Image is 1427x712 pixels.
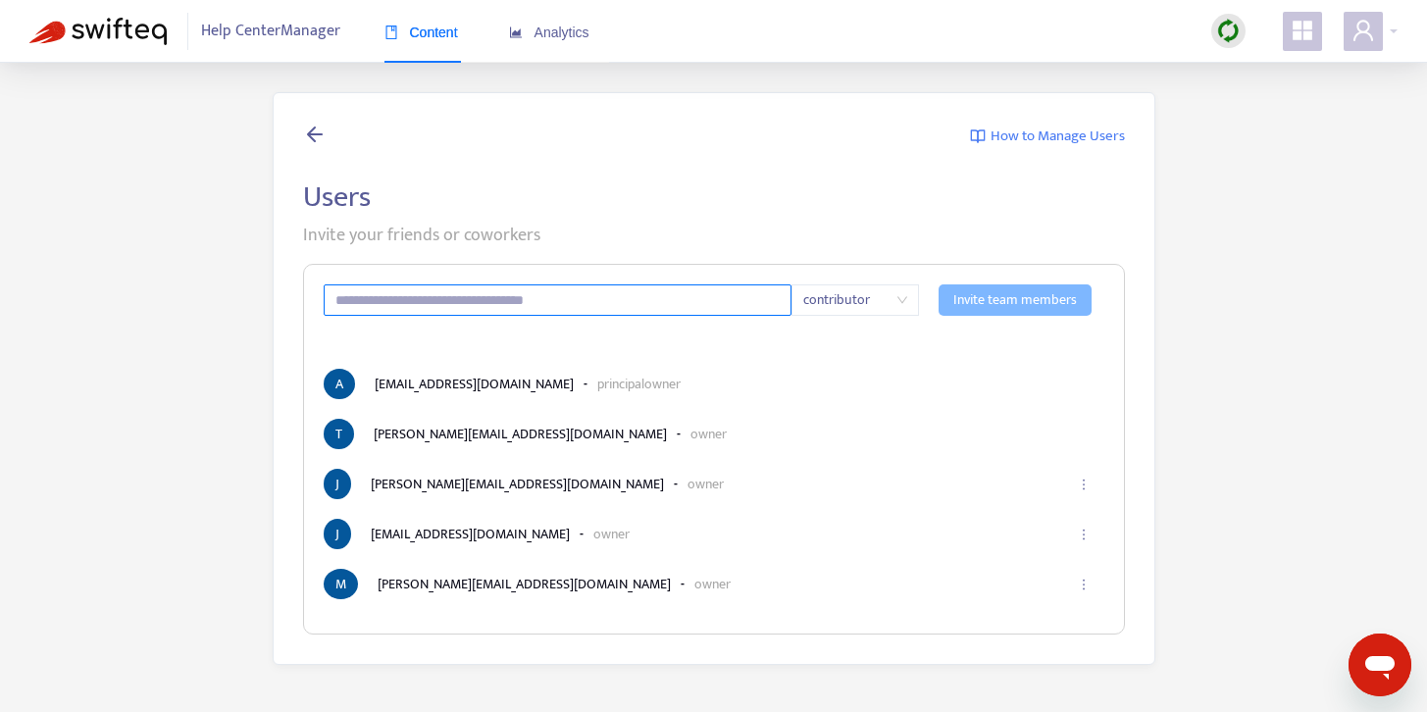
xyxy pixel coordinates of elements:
[1067,513,1098,556] button: ellipsis
[970,128,986,144] img: image-link
[1351,19,1375,42] span: user
[324,469,1104,499] li: [PERSON_NAME][EMAIL_ADDRESS][DOMAIN_NAME]
[509,25,523,39] span: area-chart
[597,374,681,394] p: principal owner
[580,524,584,544] b: -
[1291,19,1314,42] span: appstore
[324,569,1104,599] li: [PERSON_NAME][EMAIL_ADDRESS][DOMAIN_NAME]
[939,284,1092,316] button: Invite team members
[584,374,587,394] b: -
[201,13,340,50] span: Help Center Manager
[324,419,1104,449] li: [PERSON_NAME][EMAIL_ADDRESS][DOMAIN_NAME]
[29,18,167,45] img: Swifteq
[324,519,351,549] span: J
[303,223,1125,249] p: Invite your friends or coworkers
[324,519,1104,549] li: [EMAIL_ADDRESS][DOMAIN_NAME]
[1067,563,1098,606] button: ellipsis
[674,474,678,494] b: -
[803,285,907,315] span: contributor
[324,419,354,449] span: T
[688,474,724,494] p: owner
[1216,19,1241,43] img: sync.dc5367851b00ba804db3.png
[690,424,727,444] p: owner
[1349,634,1411,696] iframe: Button to launch messaging window
[677,424,681,444] b: -
[509,25,589,40] span: Analytics
[991,126,1125,148] span: How to Manage Users
[1077,478,1091,491] span: ellipsis
[324,369,1104,399] li: [EMAIL_ADDRESS][DOMAIN_NAME]
[384,25,398,39] span: book
[593,524,630,544] p: owner
[324,469,351,499] span: J
[303,179,1125,215] h2: Users
[970,123,1125,150] a: How to Manage Users
[384,25,458,40] span: Content
[681,574,685,594] b: -
[324,369,355,399] span: A
[1067,463,1098,506] button: ellipsis
[324,569,358,599] span: M
[1077,528,1091,541] span: ellipsis
[1077,578,1091,591] span: ellipsis
[694,574,731,594] p: owner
